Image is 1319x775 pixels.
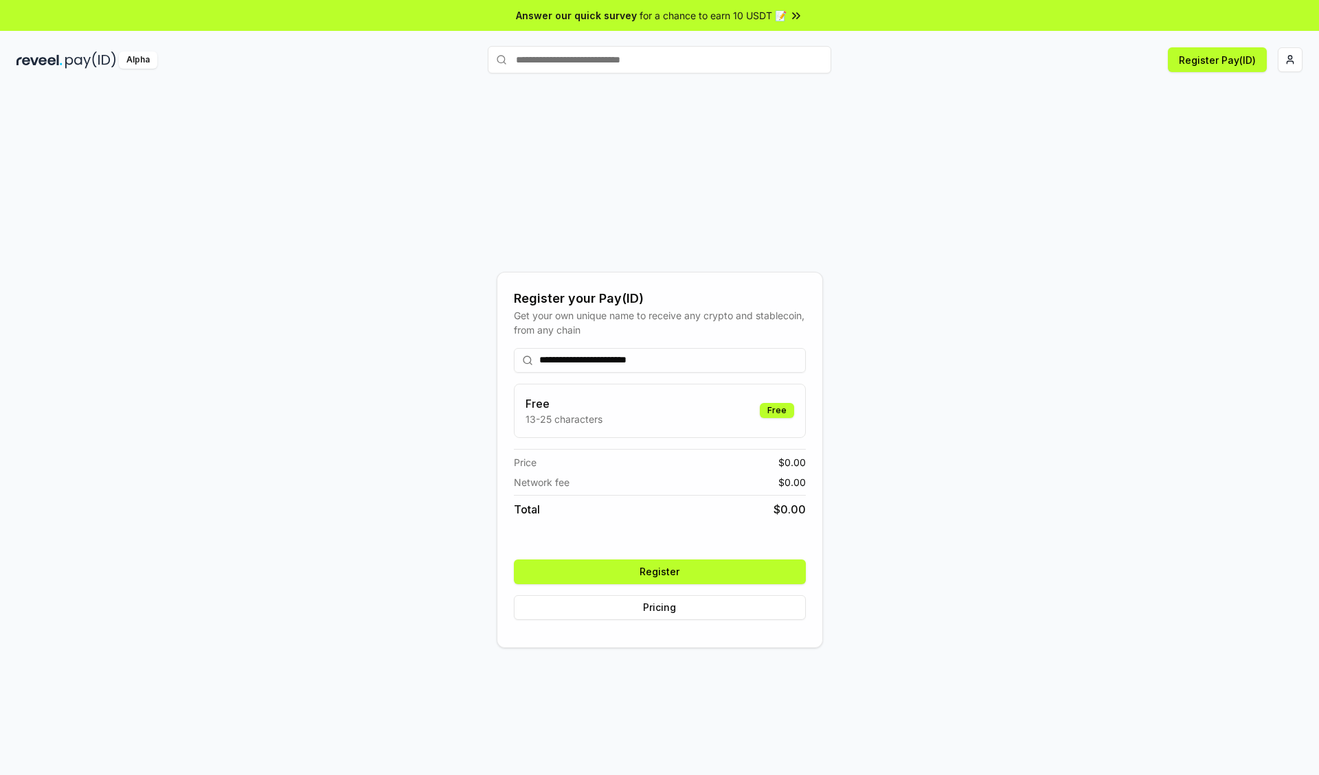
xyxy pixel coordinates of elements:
[526,412,602,426] p: 13-25 characters
[514,455,537,470] span: Price
[514,308,806,337] div: Get your own unique name to receive any crypto and stablecoin, from any chain
[514,559,806,584] button: Register
[526,395,602,412] h3: Free
[760,403,794,418] div: Free
[514,501,540,518] span: Total
[640,8,787,23] span: for a chance to earn 10 USDT 📝
[514,595,806,620] button: Pricing
[516,8,637,23] span: Answer our quick survey
[1168,47,1267,72] button: Register Pay(ID)
[514,475,570,489] span: Network fee
[778,455,806,470] span: $ 0.00
[119,51,157,69] div: Alpha
[774,501,806,518] span: $ 0.00
[16,51,63,69] img: reveel_dark
[514,289,806,308] div: Register your Pay(ID)
[778,475,806,489] span: $ 0.00
[65,51,116,69] img: pay_id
